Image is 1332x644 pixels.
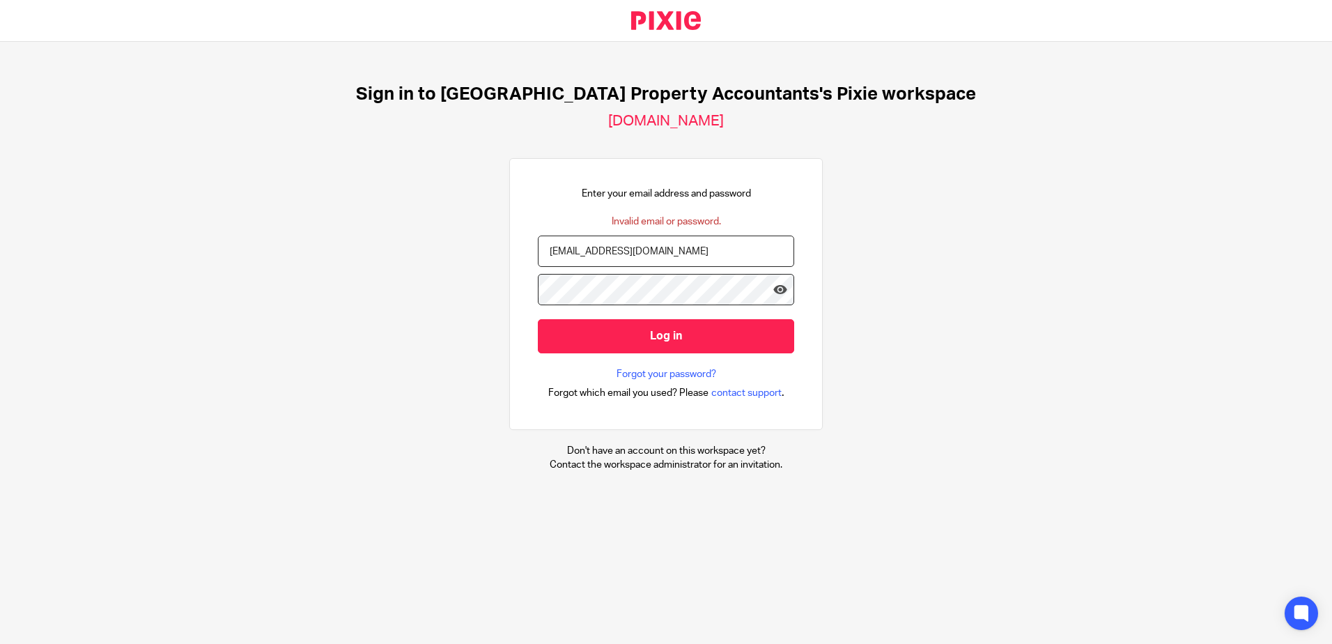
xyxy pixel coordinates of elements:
span: contact support [711,386,782,400]
p: Enter your email address and password [582,187,751,201]
div: Invalid email or password. [612,215,721,229]
h2: [DOMAIN_NAME] [608,112,724,130]
a: Forgot your password? [617,367,716,381]
h1: Sign in to [GEOGRAPHIC_DATA] Property Accountants's Pixie workspace [356,84,976,105]
div: . [548,385,784,401]
p: Don't have an account on this workspace yet? [550,444,782,458]
p: Contact the workspace administrator for an invitation. [550,458,782,472]
span: Forgot which email you used? Please [548,386,708,400]
input: Log in [538,319,794,353]
input: name@example.com [538,236,794,267]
